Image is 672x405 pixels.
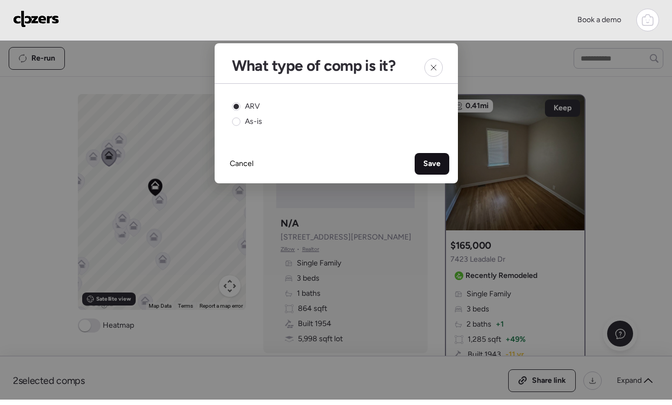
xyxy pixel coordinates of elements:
[232,56,396,75] h2: What type of comp is it?
[245,101,260,112] span: ARV
[577,15,621,24] span: Book a demo
[245,116,262,127] span: As-is
[13,10,59,28] img: Logo
[423,158,441,169] span: Save
[230,158,254,169] span: Cancel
